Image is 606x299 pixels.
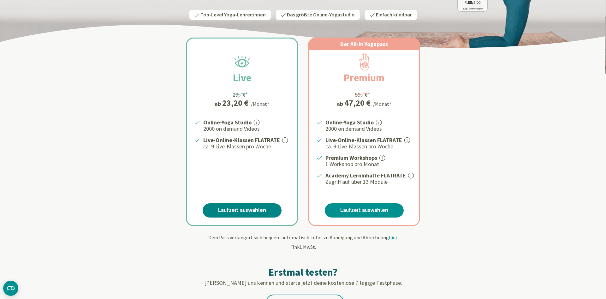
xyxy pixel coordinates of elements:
span: Das größte Online-Yogastudio [287,11,355,18]
h2: Erstmal testen? [118,266,488,278]
strong: Academy Lerninhalte FLATRATE [325,172,406,179]
h2: Premium [329,70,400,85]
div: /Monat* [373,100,391,108]
p: [PERSON_NAME] uns kennen und starte jetzt deine kostenlose 7 tägige Testphase. [118,278,488,287]
strong: Online-Yoga Studio [325,119,374,126]
p: 1 Workshop pro Monat [325,160,412,168]
div: 47,20 € [344,99,371,107]
a: Laufzeit auswählen [203,203,282,218]
span: ab [337,99,344,108]
strong: Premium Workshops [325,154,377,161]
span: hier [389,234,397,241]
strong: Live-Online-Klassen FLATRATE [203,136,280,144]
p: 2000 on demand Videos [203,125,289,133]
strong: Live-Online-Klassen FLATRATE [325,136,402,144]
div: 29,- €* [233,90,248,99]
div: 23,20 € [222,99,248,107]
p: 2000 on demand Videos [325,125,412,133]
h2: Live [218,70,266,85]
strong: Online-Yoga Studio [203,119,252,126]
div: /Monat* [251,100,269,108]
span: Der All-In Yogapass [340,40,388,48]
a: Laufzeit auswählen [325,203,404,218]
span: Top-Level Yoga-Lehrer:innen [200,11,266,18]
button: CMP-Widget öffnen [3,281,18,296]
p: ca. 9 Live-Klassen pro Woche [325,143,412,150]
span: ab [215,99,222,108]
div: Dein Pass verlängert sich bequem automatisch. Infos zu Kündigung und Abrechnung . Inkl. MwSt. [118,234,488,251]
p: Zugriff auf über 13 Module [325,178,412,186]
div: 59,- €* [355,90,370,99]
p: ca. 9 Live-Klassen pro Woche [203,143,289,150]
span: Einfach kündbar [376,11,412,18]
